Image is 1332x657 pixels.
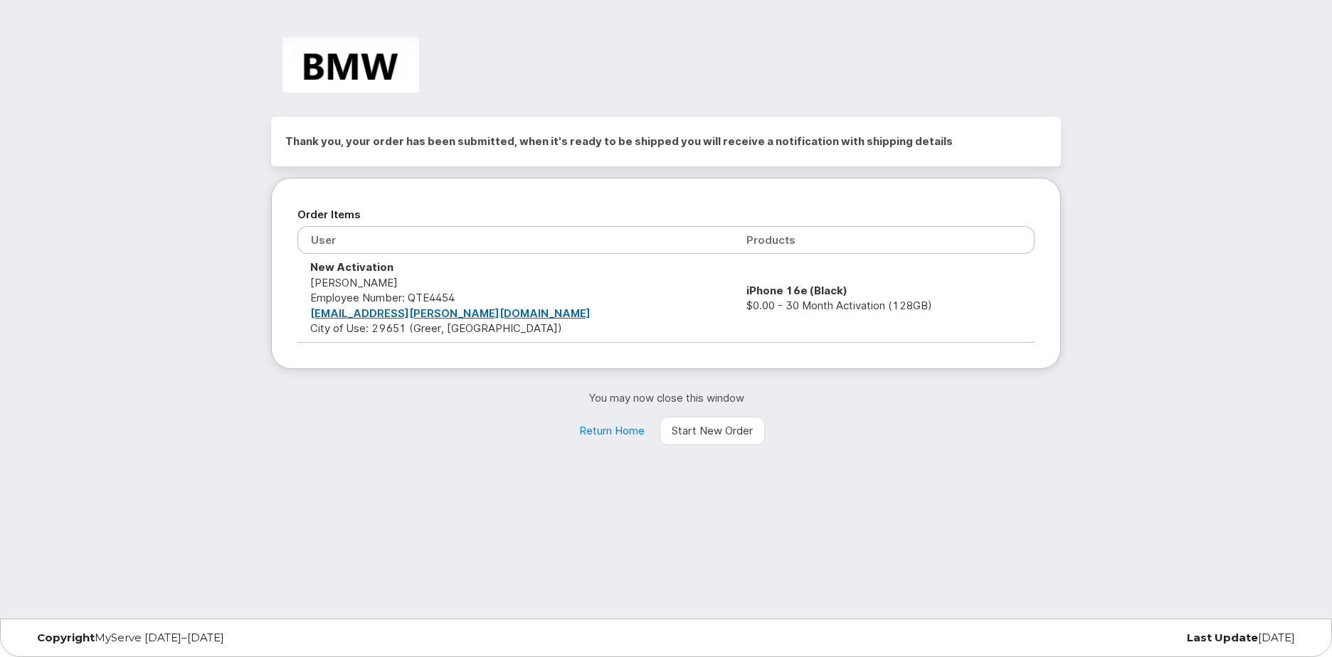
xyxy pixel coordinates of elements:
img: BMW Manufacturing Co LLC [282,37,419,92]
div: MyServe [DATE]–[DATE] [26,632,453,643]
strong: iPhone 16e (Black) [746,284,847,297]
h2: Thank you, your order has been submitted, when it's ready to be shipped you will receive a notifi... [285,131,1047,152]
strong: Copyright [37,631,95,644]
strong: New Activation [310,260,393,274]
a: Start New Order [660,417,765,445]
div: [DATE] [879,632,1306,643]
th: User [297,226,734,254]
td: $0.00 - 30 Month Activation (128GB) [734,254,1035,342]
a: Return Home [567,417,657,445]
th: Products [734,226,1035,254]
strong: Last Update [1187,631,1258,644]
p: You may now close this window [271,390,1061,405]
h2: Order Items [297,204,1035,225]
a: [EMAIL_ADDRESS][PERSON_NAME][DOMAIN_NAME] [310,306,591,320]
td: [PERSON_NAME] City of Use: 29651 (Greer, [GEOGRAPHIC_DATA]) [297,254,734,342]
span: Employee Number: QTE4454 [310,291,455,304]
